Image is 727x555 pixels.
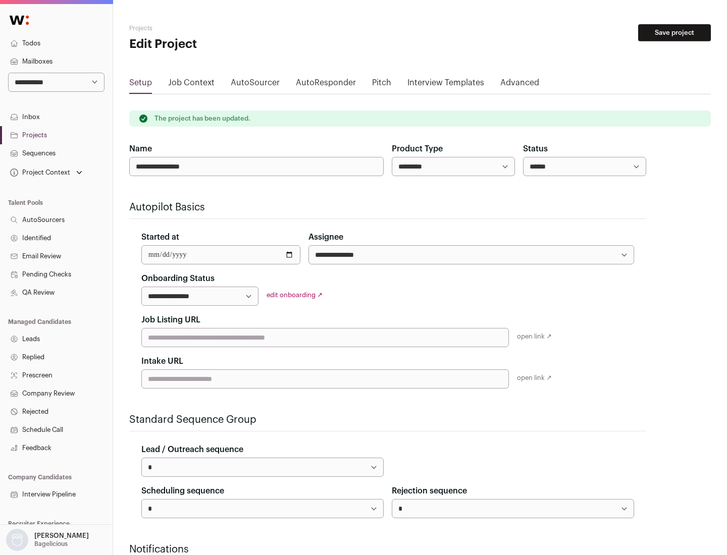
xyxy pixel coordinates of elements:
h2: Projects [129,24,323,32]
p: [PERSON_NAME] [34,532,89,540]
img: nopic.png [6,529,28,551]
label: Assignee [308,231,343,243]
h1: Edit Project [129,36,323,52]
button: Open dropdown [4,529,91,551]
button: Open dropdown [8,165,84,180]
label: Intake URL [141,355,183,367]
p: Bagelicious [34,540,68,548]
label: Onboarding Status [141,272,215,285]
a: Pitch [372,77,391,93]
a: Advanced [500,77,539,93]
h2: Autopilot Basics [129,200,646,214]
label: Product Type [392,143,443,155]
a: Interview Templates [407,77,484,93]
img: Wellfound [4,10,34,30]
a: Job Context [168,77,215,93]
p: The project has been updated. [154,115,250,123]
label: Started at [141,231,179,243]
label: Scheduling sequence [141,485,224,497]
a: AutoSourcer [231,77,280,93]
a: AutoResponder [296,77,356,93]
label: Status [523,143,548,155]
a: edit onboarding ↗ [267,292,323,298]
h2: Standard Sequence Group [129,413,646,427]
label: Job Listing URL [141,314,200,326]
a: Setup [129,77,152,93]
label: Lead / Outreach sequence [141,443,243,456]
button: Save project [638,24,711,41]
label: Name [129,143,152,155]
label: Rejection sequence [392,485,467,497]
div: Project Context [8,169,70,177]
